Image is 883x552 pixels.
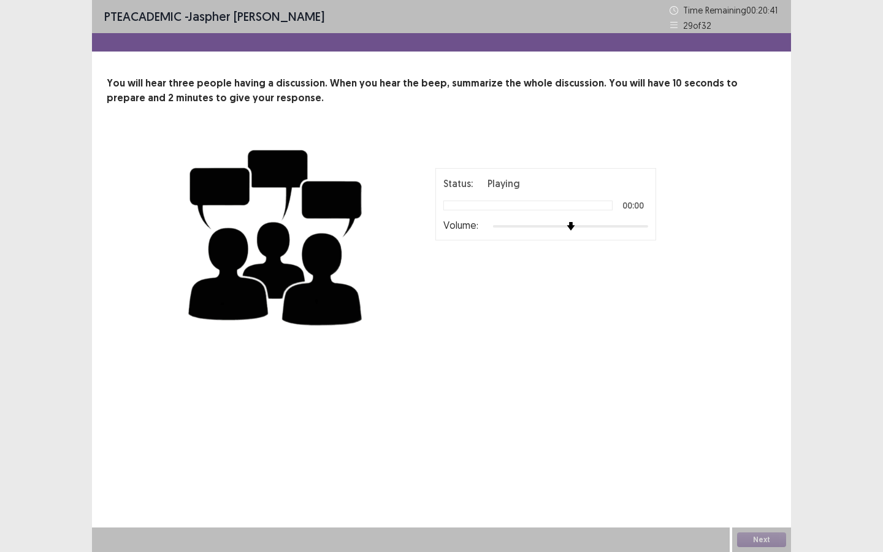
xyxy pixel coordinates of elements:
[107,76,776,105] p: You will hear three people having a discussion. When you hear the beep, summarize the whole discu...
[443,218,478,232] p: Volume:
[184,135,368,335] img: group-discussion
[104,7,324,26] p: - Jaspher [PERSON_NAME]
[567,222,575,231] img: arrow-thumb
[683,4,779,17] p: Time Remaining 00 : 20 : 41
[487,176,520,191] p: Playing
[683,19,711,32] p: 29 of 32
[443,176,473,191] p: Status:
[622,201,644,210] p: 00:00
[104,9,182,24] span: PTE academic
